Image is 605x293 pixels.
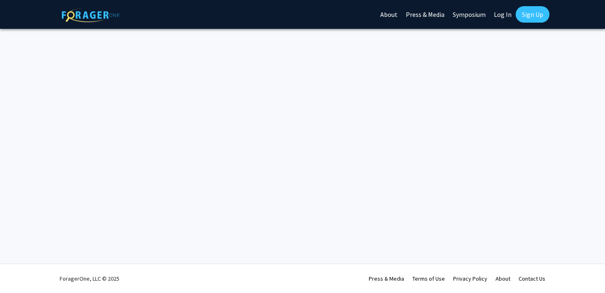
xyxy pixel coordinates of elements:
a: About [496,275,510,282]
a: Terms of Use [412,275,445,282]
div: ForagerOne, LLC © 2025 [60,264,119,293]
a: Sign Up [516,6,549,23]
a: Press & Media [369,275,404,282]
a: Privacy Policy [453,275,487,282]
img: ForagerOne Logo [62,8,119,22]
a: Contact Us [519,275,545,282]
